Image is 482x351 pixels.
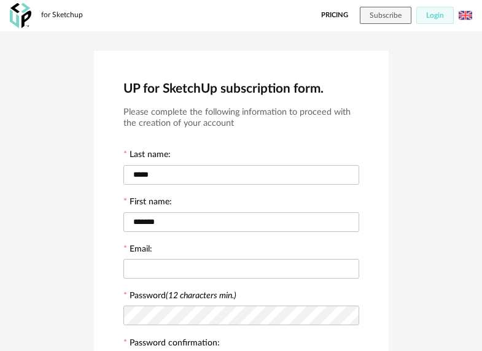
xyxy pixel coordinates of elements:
[123,339,220,350] label: Password confirmation:
[166,291,236,300] i: (12 characters min.)
[41,10,83,20] div: for Sketchup
[459,9,472,22] img: us
[10,3,31,28] img: OXP
[426,12,444,19] span: Login
[321,7,348,24] a: Pricing
[130,291,236,300] label: Password
[123,245,152,256] label: Email:
[123,107,359,129] h3: Please complete the following information to proceed with the creation of your account
[370,12,402,19] span: Subscribe
[123,198,172,209] label: First name:
[123,80,359,97] h2: UP for SketchUp subscription form.
[416,7,454,24] button: Login
[360,7,411,24] button: Subscribe
[123,150,171,161] label: Last name:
